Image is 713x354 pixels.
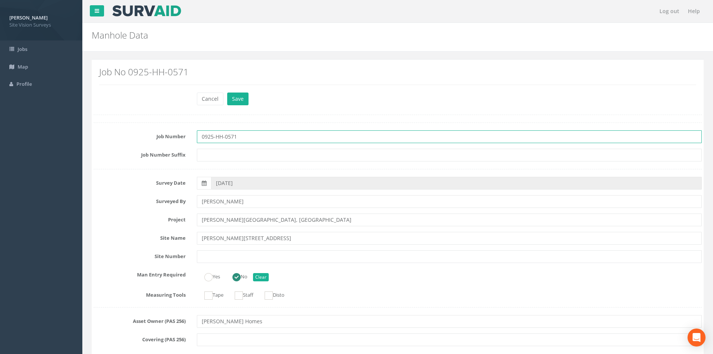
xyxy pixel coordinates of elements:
label: Tape [197,289,223,300]
label: Job Number [88,130,191,140]
span: Profile [16,81,32,87]
button: Save [227,93,249,105]
span: Site Vision Surveys [9,21,73,28]
label: Staff [227,289,253,300]
label: No [225,270,247,281]
span: Jobs [18,46,27,52]
label: Asset Owner (PAS 256) [88,315,191,325]
label: Man Entry Required [88,269,191,278]
button: Clear [253,273,269,281]
label: Surveyed By [88,195,191,205]
label: Project [88,214,191,223]
label: Site Name [88,232,191,242]
button: Cancel [197,93,223,105]
a: [PERSON_NAME] Site Vision Surveys [9,12,73,28]
label: Measuring Tools [88,289,191,299]
label: Site Number [88,250,191,260]
div: Open Intercom Messenger [688,329,706,347]
span: Map [18,63,28,70]
label: Disto [257,289,284,300]
h2: Manhole Data [92,30,600,40]
h2: Job No 0925-HH-0571 [99,67,696,77]
label: Survey Date [88,177,191,187]
label: Job Number Suffix [88,149,191,158]
strong: [PERSON_NAME] [9,14,48,21]
label: Covering (PAS 256) [88,333,191,343]
label: Yes [197,270,220,281]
